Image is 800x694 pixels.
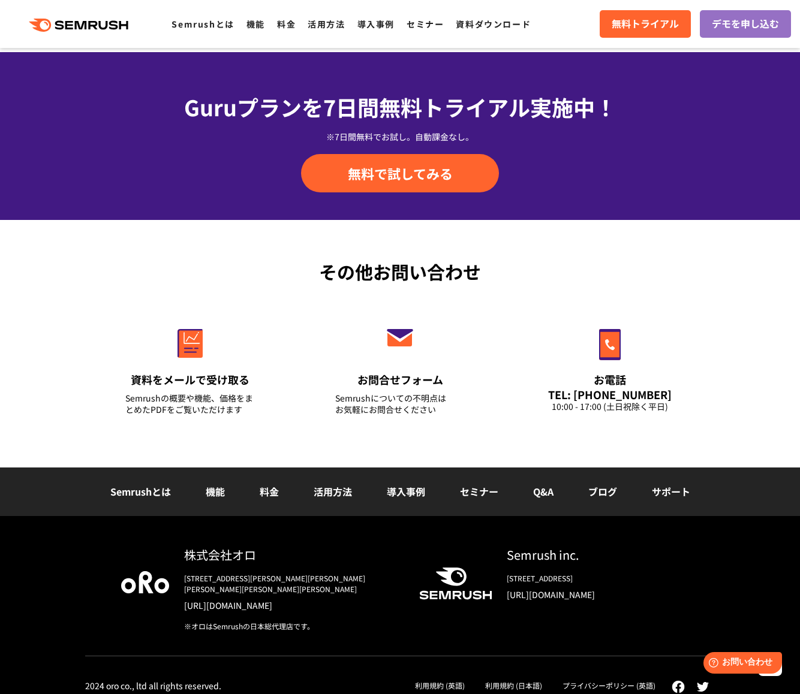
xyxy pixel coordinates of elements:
[314,484,352,499] a: 活用方法
[100,303,280,430] a: 資料をメールで受け取る Semrushの概要や機能、価格をまとめたPDFをご覧いただけます
[379,91,616,122] span: 無料トライアル実施中！
[588,484,617,499] a: ブログ
[348,164,453,182] span: 無料で試してみる
[357,18,395,30] a: 導入事例
[335,372,465,387] div: お問合せフォーム
[387,484,425,499] a: 導入事例
[545,372,675,387] div: お電話
[308,18,345,30] a: 活用方法
[246,18,265,30] a: 機能
[415,680,465,690] a: 利用規約 (英語)
[485,680,542,690] a: 利用規約 (日本語)
[85,258,715,285] div: その他お問い合わせ
[407,18,444,30] a: セミナー
[85,90,715,123] div: Guruプランを7日間
[533,484,554,499] a: Q&A
[693,647,787,681] iframe: Help widget launcher
[545,401,675,412] div: 10:00 - 17:00 (土日祝除く平日)
[184,573,400,595] div: [STREET_ADDRESS][PERSON_NAME][PERSON_NAME][PERSON_NAME][PERSON_NAME][PERSON_NAME]
[700,10,791,38] a: デモを申し込む
[85,680,221,691] div: 2024 oro co., ltd all rights reserved.
[507,573,679,584] div: [STREET_ADDRESS]
[697,682,709,692] img: twitter
[277,18,296,30] a: 料金
[600,10,691,38] a: 無料トライアル
[507,546,679,563] div: Semrush inc.
[184,546,400,563] div: 株式会社オロ
[206,484,225,499] a: 機能
[335,393,465,415] div: Semrushについての不明点は お気軽にお問合せください
[110,484,171,499] a: Semrushとは
[301,154,499,192] a: 無料で試してみる
[712,16,779,32] span: デモを申し込む
[612,16,679,32] span: 無料トライアル
[563,680,655,690] a: プライバシーポリシー (英語)
[125,393,255,415] div: Semrushの概要や機能、価格をまとめたPDFをご覧いただけます
[652,484,690,499] a: サポート
[85,131,715,143] div: ※7日間無料でお試し。自動課金なし。
[184,599,400,611] a: [URL][DOMAIN_NAME]
[172,18,234,30] a: Semrushとは
[456,18,531,30] a: 資料ダウンロード
[310,303,490,430] a: お問合せフォーム Semrushについての不明点はお気軽にお問合せください
[121,571,169,593] img: oro company
[507,589,679,601] a: [URL][DOMAIN_NAME]
[545,388,675,401] div: TEL: [PHONE_NUMBER]
[672,680,685,693] img: facebook
[460,484,498,499] a: セミナー
[260,484,279,499] a: 料金
[125,372,255,387] div: 資料をメールで受け取る
[184,621,400,632] div: ※オロはSemrushの日本総代理店です。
